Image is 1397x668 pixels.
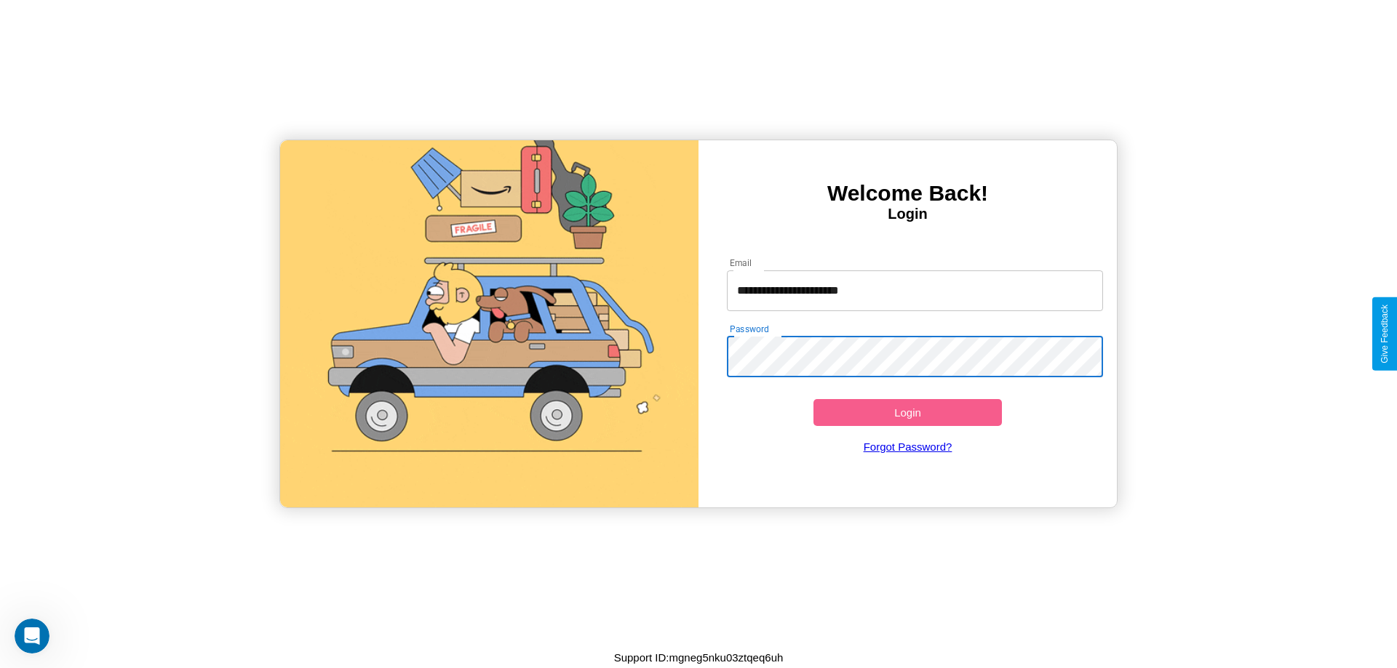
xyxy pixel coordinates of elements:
p: Support ID: mgneg5nku03ztqeq6uh [614,648,784,667]
button: Login [813,399,1002,426]
a: Forgot Password? [720,426,1096,467]
label: Password [730,323,768,335]
img: gif [280,140,698,507]
h3: Welcome Back! [698,181,1117,206]
div: Give Feedback [1380,305,1390,363]
iframe: Intercom live chat [15,619,49,653]
h4: Login [698,206,1117,222]
label: Email [730,257,752,269]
